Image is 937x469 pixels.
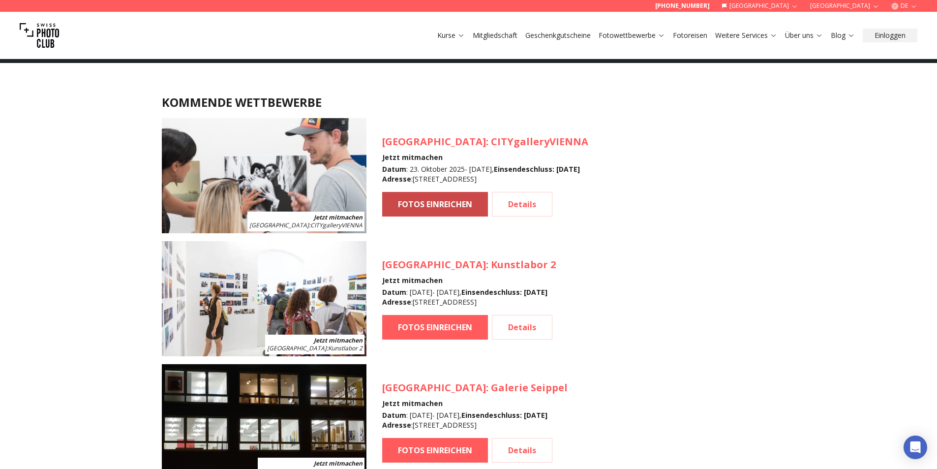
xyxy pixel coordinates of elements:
[492,192,552,217] a: Details
[20,16,59,55] img: Swiss photo club
[382,438,488,463] a: FOTOS EINREICHEN
[249,221,309,229] span: [GEOGRAPHIC_DATA]
[492,315,552,340] a: Details
[382,381,568,395] h3: : Galerie Seippel
[831,31,855,40] a: Blog
[382,276,556,285] h4: Jetzt mitmachen
[382,297,411,307] b: Adresse
[461,287,547,297] b: Einsendeschluss : [DATE]
[673,31,707,40] a: Fotoreisen
[599,31,665,40] a: Fotowettbewerbe
[267,344,327,352] span: [GEOGRAPHIC_DATA]
[785,31,823,40] a: Über uns
[382,153,588,162] h4: Jetzt mitmachen
[314,213,363,221] b: Jetzt mitmachen
[314,336,363,344] b: Jetzt mitmachen
[469,29,521,42] button: Mitgliedschaft
[314,459,363,468] b: Jetzt mitmachen
[382,315,488,340] a: FOTOS EINREICHEN
[382,164,406,174] b: Datum
[382,399,568,408] h4: Jetzt mitmachen
[492,438,552,463] a: Details
[433,29,469,42] button: Kurse
[382,174,411,184] b: Adresse
[437,31,465,40] a: Kurse
[494,164,580,174] b: Einsendeschluss : [DATE]
[904,436,927,459] div: Open Intercom Messenger
[781,29,827,42] button: Über uns
[382,192,488,217] a: FOTOS EINREICHEN
[382,410,568,430] div: : [DATE] - [DATE] , : [STREET_ADDRESS]
[827,29,859,42] button: Blog
[473,31,517,40] a: Mitgliedschaft
[162,94,776,110] h2: KOMMENDE WETTBEWERBE
[382,381,486,394] span: [GEOGRAPHIC_DATA]
[525,31,591,40] a: Geschenkgutscheine
[669,29,711,42] button: Fotoreisen
[162,118,366,233] img: SPC Photo Awards WIEN Oktober 2025
[382,287,556,307] div: : [DATE] - [DATE] , : [STREET_ADDRESS]
[863,29,917,42] button: Einloggen
[382,420,411,430] b: Adresse
[521,29,595,42] button: Geschenkgutscheine
[382,410,406,420] b: Datum
[267,344,363,352] span: : Kunstlabor 2
[382,135,486,148] span: [GEOGRAPHIC_DATA]
[382,164,588,184] div: : 23. Oktober 2025 - [DATE] , : [STREET_ADDRESS]
[655,2,710,10] a: [PHONE_NUMBER]
[162,241,366,356] img: SPC Photo Awards MÜNCHEN November 2025
[382,287,406,297] b: Datum
[382,135,588,149] h3: : CITYgalleryVIENNA
[382,258,556,272] h3: : Kunstlabor 2
[715,31,777,40] a: Weitere Services
[461,410,547,420] b: Einsendeschluss : [DATE]
[249,221,363,229] span: : CITYgalleryVIENNA
[595,29,669,42] button: Fotowettbewerbe
[382,258,486,271] span: [GEOGRAPHIC_DATA]
[711,29,781,42] button: Weitere Services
